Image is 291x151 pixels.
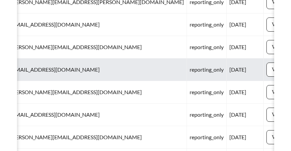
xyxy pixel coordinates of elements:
[8,13,187,36] td: [EMAIL_ADDRESS][DOMAIN_NAME]
[187,126,227,149] td: reporting_only
[227,13,264,36] td: [DATE]
[8,126,187,149] td: [PERSON_NAME][EMAIL_ADDRESS][DOMAIN_NAME]
[227,36,264,59] td: [DATE]
[227,104,264,126] td: [DATE]
[8,104,187,126] td: [EMAIL_ADDRESS][DOMAIN_NAME]
[8,36,187,59] td: [PERSON_NAME][EMAIL_ADDRESS][DOMAIN_NAME]
[227,81,264,104] td: [DATE]
[8,81,187,104] td: [PERSON_NAME][EMAIL_ADDRESS][DOMAIN_NAME]
[187,104,227,126] td: reporting_only
[8,59,187,81] td: [EMAIL_ADDRESS][DOMAIN_NAME]
[187,81,227,104] td: reporting_only
[187,59,227,81] td: reporting_only
[187,36,227,59] td: reporting_only
[227,59,264,81] td: [DATE]
[187,13,227,36] td: reporting_only
[227,126,264,149] td: [DATE]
